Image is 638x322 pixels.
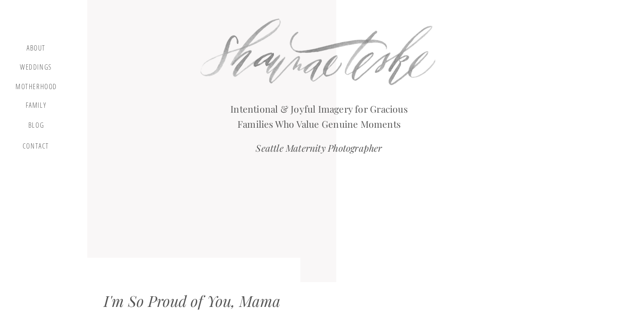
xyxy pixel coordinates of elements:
i: Seattle Maternity Photographer [256,141,382,154]
h2: Intentional & Joyful Imagery for Gracious Families Who Value Genuine Moments [221,102,417,127]
div: I'm So Proud of You, Mama [104,292,282,318]
a: Family [19,101,53,113]
a: Weddings [19,63,53,74]
a: motherhood [16,82,57,92]
a: blog [23,121,49,134]
a: contact [21,142,51,154]
a: about [23,44,49,55]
